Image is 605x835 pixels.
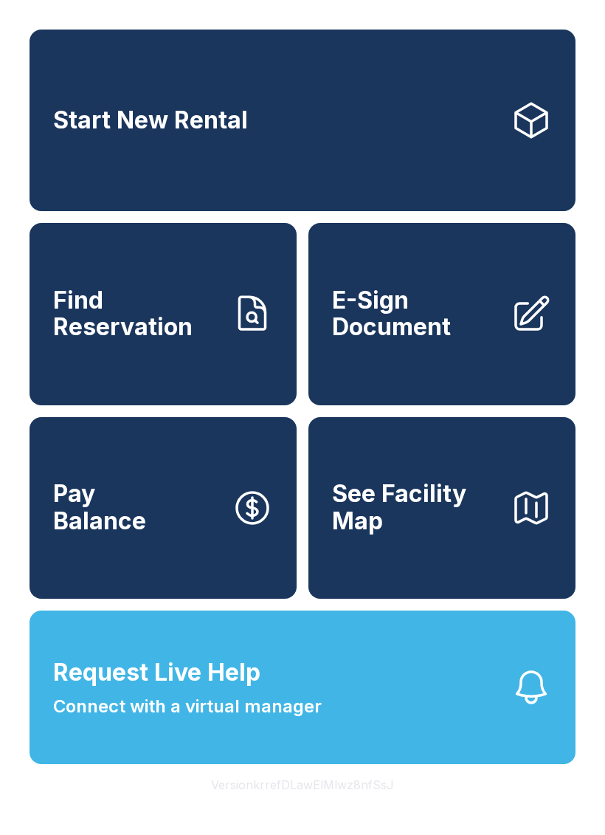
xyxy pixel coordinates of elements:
span: Pay Balance [53,481,146,535]
button: See Facility Map [308,417,575,599]
a: Find Reservation [30,223,297,405]
span: E-Sign Document [332,287,499,341]
button: PayBalance [30,417,297,599]
span: Find Reservation [53,287,220,341]
button: Request Live HelpConnect with a virtual manager [30,611,575,764]
a: E-Sign Document [308,223,575,405]
span: Start New Rental [53,107,248,134]
span: See Facility Map [332,481,499,535]
a: Start New Rental [30,30,575,211]
span: Connect with a virtual manager [53,693,322,720]
span: Request Live Help [53,655,260,690]
button: VersionkrrefDLawElMlwz8nfSsJ [199,764,406,805]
